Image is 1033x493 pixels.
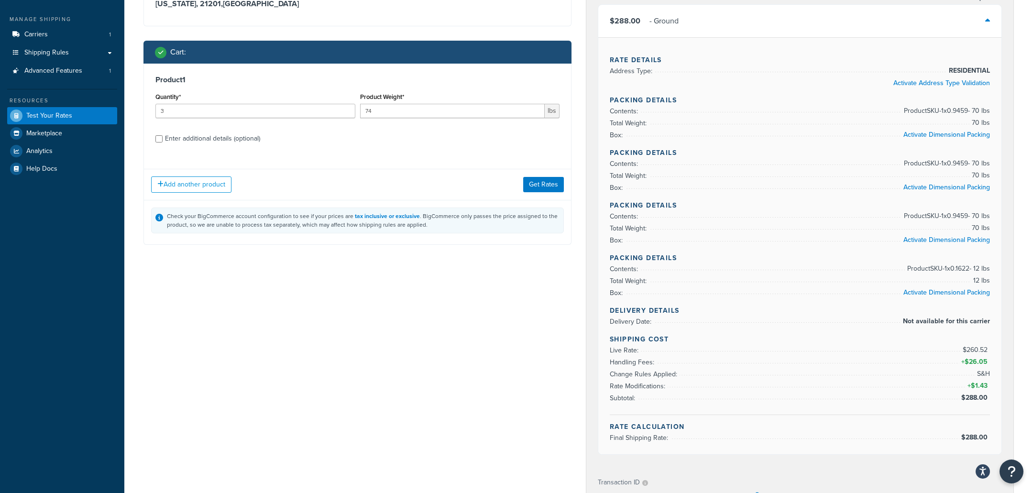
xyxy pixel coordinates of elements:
[963,345,990,355] span: $260.52
[26,147,53,155] span: Analytics
[167,212,560,229] div: Check your BigCommerce account configuration to see if your prices are . BigCommerce only passes ...
[355,212,420,220] a: tax inclusive or exclusive
[151,176,231,193] button: Add another product
[7,26,117,44] li: Carriers
[155,75,560,85] h3: Product 1
[610,211,640,221] span: Contents:
[610,381,668,391] span: Rate Modifications:
[610,357,657,367] span: Handling Fees:
[610,183,625,193] span: Box:
[26,130,62,138] span: Marketplace
[26,165,57,173] span: Help Docs
[965,357,990,367] span: $26.05
[360,104,545,118] input: 0.00
[545,104,560,118] span: lbs
[610,317,654,327] span: Delivery Date:
[903,130,990,140] a: Activate Dimensional Packing
[610,253,990,263] h4: Packing Details
[155,104,355,118] input: 0.0
[610,433,670,443] span: Final Shipping Rate:
[610,345,641,355] span: Live Rate:
[109,67,111,75] span: 1
[610,276,649,286] span: Total Weight:
[7,44,117,62] a: Shipping Rules
[598,476,640,489] p: Transaction ID
[109,31,111,39] span: 1
[7,142,117,160] a: Analytics
[24,49,69,57] span: Shipping Rules
[155,135,163,142] input: Enter additional details (optional)
[901,105,990,117] span: Product SKU-1 x 0.9459 - 70 lbs
[610,393,637,403] span: Subtotal:
[1000,460,1023,483] button: Open Resource Center
[901,210,990,222] span: Product SKU-1 x 0.9459 - 70 lbs
[969,170,990,181] span: 70 lbs
[610,55,990,65] h4: Rate Details
[26,112,72,120] span: Test Your Rates
[7,62,117,80] a: Advanced Features1
[901,158,990,169] span: Product SKU-1 x 0.9459 - 70 lbs
[610,159,640,169] span: Contents:
[7,26,117,44] a: Carriers1
[903,182,990,192] a: Activate Dimensional Packing
[975,368,990,380] span: S&H
[610,118,649,128] span: Total Weight:
[901,316,990,327] span: Not available for this carrier
[7,125,117,142] a: Marketplace
[610,130,625,140] span: Box:
[360,93,404,100] label: Product Weight*
[610,200,990,210] h4: Packing Details
[959,356,990,368] span: +
[969,222,990,234] span: 70 lbs
[610,15,640,26] span: $288.00
[971,275,990,286] span: 12 lbs
[155,93,181,100] label: Quantity*
[610,95,990,105] h4: Packing Details
[610,106,640,116] span: Contents:
[610,288,625,298] span: Box:
[170,48,186,56] h2: Cart :
[905,263,990,274] span: Product SKU-1 x 0.1622 - 12 lbs
[24,67,82,75] span: Advanced Features
[610,223,649,233] span: Total Weight:
[610,334,990,344] h4: Shipping Cost
[610,264,640,274] span: Contents:
[903,287,990,297] a: Activate Dimensional Packing
[649,14,679,28] div: - Ground
[971,381,990,391] span: $1.43
[969,117,990,129] span: 70 lbs
[610,66,655,76] span: Address Type:
[961,432,990,442] span: $288.00
[610,422,990,432] h4: Rate Calculation
[523,177,564,192] button: Get Rates
[610,369,680,379] span: Change Rules Applied:
[7,62,117,80] li: Advanced Features
[966,380,990,392] span: +
[610,171,649,181] span: Total Weight:
[610,148,990,158] h4: Packing Details
[7,97,117,105] div: Resources
[903,235,990,245] a: Activate Dimensional Packing
[893,78,990,88] a: Activate Address Type Validation
[961,393,990,403] span: $288.00
[7,160,117,177] a: Help Docs
[610,235,625,245] span: Box:
[946,65,990,77] span: RESIDENTIAL
[165,132,260,145] div: Enter additional details (optional)
[7,107,117,124] a: Test Your Rates
[7,15,117,23] div: Manage Shipping
[24,31,48,39] span: Carriers
[610,306,990,316] h4: Delivery Details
